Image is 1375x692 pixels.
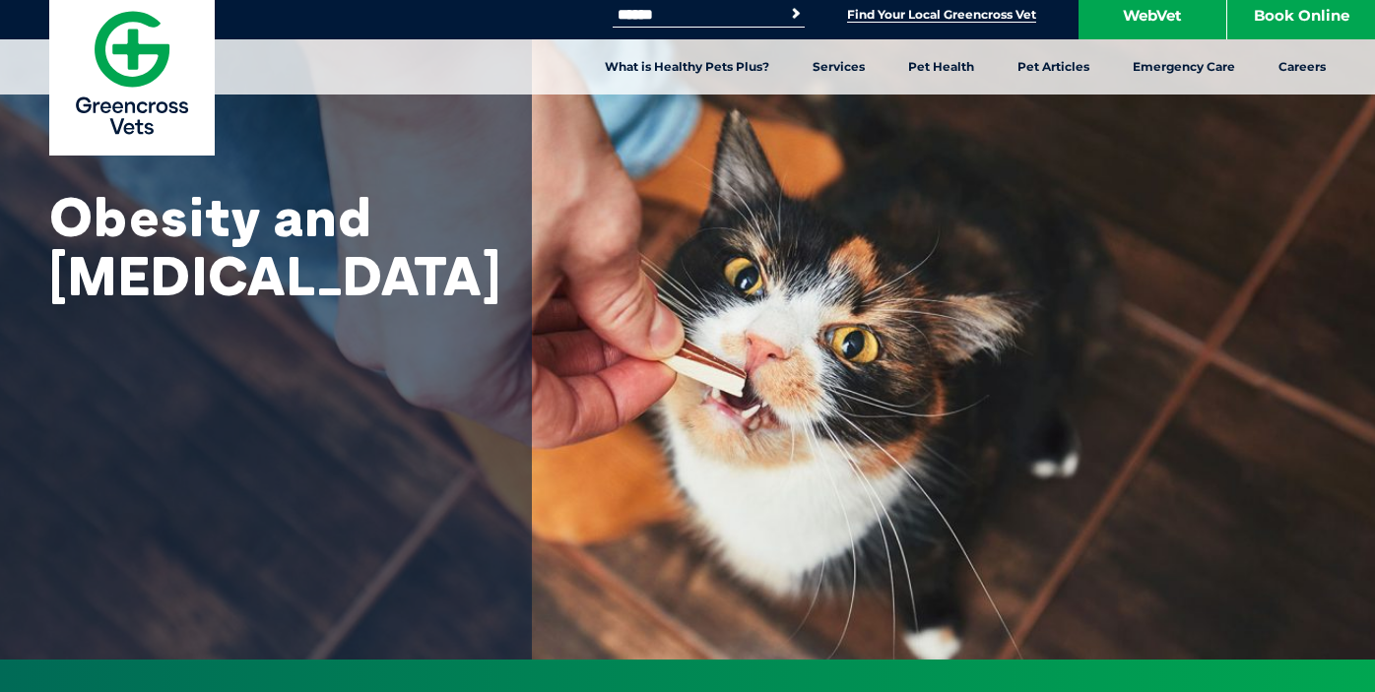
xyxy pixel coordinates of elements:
[847,7,1036,23] a: Find Your Local Greencross Vet
[1111,39,1257,94] a: Emergency Care
[886,39,996,94] a: Pet Health
[583,39,791,94] a: What is Healthy Pets Plus?
[1257,39,1347,94] a: Careers
[996,39,1111,94] a: Pet Articles
[786,4,806,24] button: Search
[791,39,886,94] a: Services
[49,187,483,305] h1: Obesity and [MEDICAL_DATA]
